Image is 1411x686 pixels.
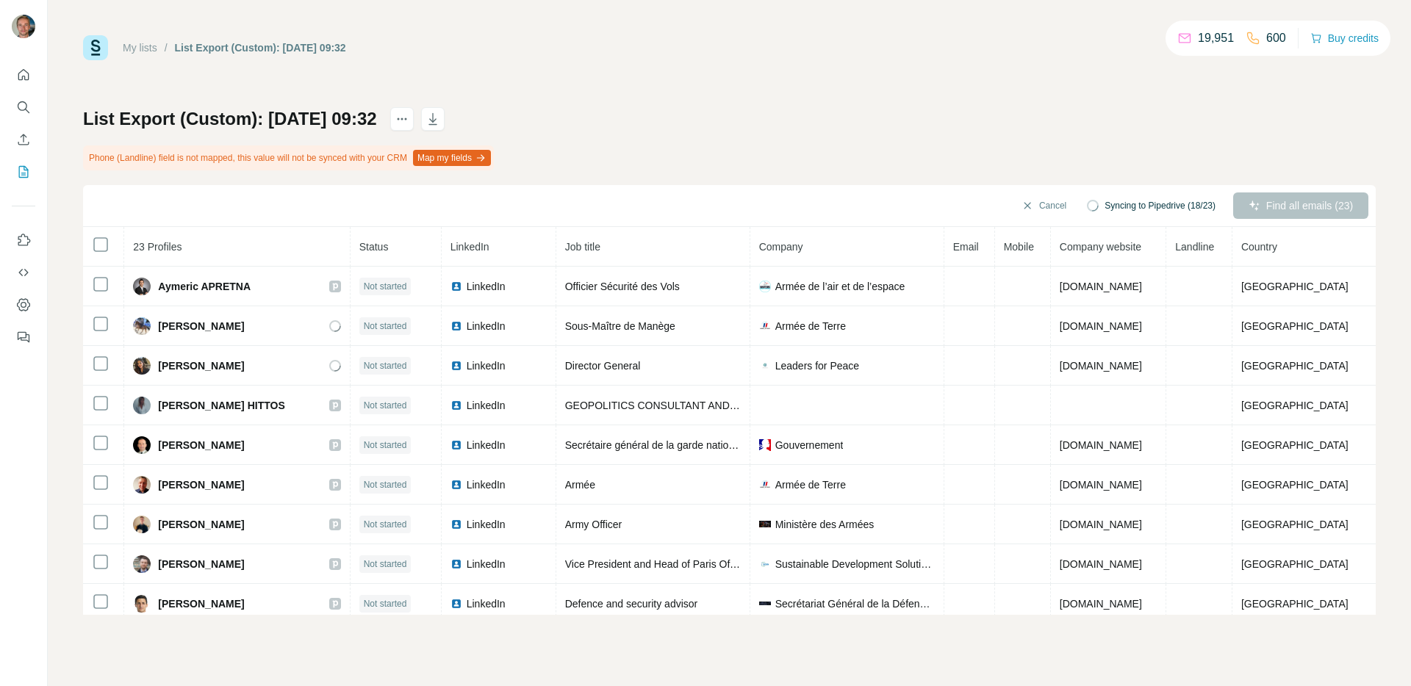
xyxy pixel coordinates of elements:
[467,517,506,532] span: LinkedIn
[1241,558,1349,570] span: [GEOGRAPHIC_DATA]
[12,259,35,286] button: Use Surfe API
[1241,400,1349,411] span: [GEOGRAPHIC_DATA]
[364,478,407,491] span: Not started
[759,521,771,527] img: company-logo
[1241,598,1349,610] span: [GEOGRAPHIC_DATA]
[1060,558,1142,570] span: [DOMAIN_NAME]
[450,598,462,610] img: LinkedIn logo
[12,292,35,318] button: Dashboard
[133,436,151,454] img: Avatar
[133,476,151,494] img: Avatar
[565,479,595,491] span: Armée
[467,438,506,452] span: LinkedIn
[133,555,151,573] img: Avatar
[775,319,846,333] span: Armée de Terre
[565,320,675,332] span: Sous-Maître de Manège
[450,479,462,491] img: LinkedIn logo
[775,517,875,532] span: Ministère des Armées
[450,558,462,570] img: LinkedIn logo
[1004,241,1034,253] span: Mobile
[413,150,491,166] button: Map my fields
[565,598,698,610] span: Defence and security advisor
[1241,360,1349,372] span: [GEOGRAPHIC_DATA]
[1060,439,1142,451] span: [DOMAIN_NAME]
[133,357,151,375] img: Avatar
[158,477,244,492] span: [PERSON_NAME]
[450,400,462,411] img: LinkedIn logo
[953,241,979,253] span: Email
[759,360,771,372] img: company-logo
[390,107,414,131] button: actions
[1241,281,1349,292] span: [GEOGRAPHIC_DATA]
[467,358,506,373] span: LinkedIn
[364,319,407,333] span: Not started
[1175,241,1214,253] span: Landline
[775,438,844,452] span: Gouvernement
[364,280,407,293] span: Not started
[158,596,244,611] span: [PERSON_NAME]
[12,94,35,120] button: Search
[775,596,935,611] span: Secrétariat Général de la Défense et de la Sécurité Nationale
[467,319,506,333] span: LinkedIn
[12,126,35,153] button: Enrich CSV
[1241,519,1349,530] span: [GEOGRAPHIC_DATA]
[775,477,846,492] span: Armée de Terre
[1060,241,1141,253] span: Company website
[450,360,462,372] img: LinkedIn logo
[759,241,803,253] span: Company
[565,519,622,530] span: Army Officer
[133,241,182,253] span: 23 Profiles
[565,400,928,411] span: GEOPOLITICS CONSULTANT AND PARTNER ON INTERNATIONAL AFFAIRS
[1060,598,1142,610] span: [DOMAIN_NAME]
[759,479,771,491] img: company-logo
[565,281,680,292] span: Officier Sécurité des Vols
[1060,281,1142,292] span: [DOMAIN_NAME]
[364,438,407,452] span: Not started
[1241,439,1349,451] span: [GEOGRAPHIC_DATA]
[364,518,407,531] span: Not started
[158,398,284,413] span: [PERSON_NAME] HITTOS
[1060,320,1142,332] span: [DOMAIN_NAME]
[133,595,151,613] img: Avatar
[364,597,407,610] span: Not started
[1060,479,1142,491] span: [DOMAIN_NAME]
[133,516,151,533] img: Avatar
[759,558,771,570] img: company-logo
[364,399,407,412] span: Not started
[158,517,244,532] span: [PERSON_NAME]
[158,358,244,373] span: [PERSON_NAME]
[565,558,746,570] span: Vice President and Head of Paris Office
[83,145,494,170] div: Phone (Landline) field is not mapped, this value will not be synced with your CRM
[759,320,771,332] img: company-logo
[12,324,35,350] button: Feedback
[12,62,35,88] button: Quick start
[12,227,35,253] button: Use Surfe on LinkedIn
[759,439,771,451] img: company-logo
[359,241,389,253] span: Status
[775,279,905,294] span: Armée de l’air et de l’espace
[83,35,108,60] img: Surfe Logo
[775,557,935,571] span: Sustainable Development Solutions Network
[158,557,244,571] span: [PERSON_NAME]
[450,241,489,253] span: LinkedIn
[450,439,462,451] img: LinkedIn logo
[467,279,506,294] span: LinkedIn
[1241,241,1277,253] span: Country
[364,557,407,571] span: Not started
[133,317,151,335] img: Avatar
[158,438,244,452] span: [PERSON_NAME]
[467,477,506,492] span: LinkedIn
[165,40,168,55] li: /
[1241,479,1349,491] span: [GEOGRAPHIC_DATA]
[467,398,506,413] span: LinkedIn
[83,107,377,131] h1: List Export (Custom): [DATE] 09:32
[565,241,600,253] span: Job title
[12,159,35,185] button: My lists
[450,281,462,292] img: LinkedIn logo
[158,279,251,294] span: Aymeric APRETNA
[1011,192,1077,219] button: Cancel
[450,320,462,332] img: LinkedIn logo
[175,40,346,55] div: List Export (Custom): [DATE] 09:32
[1198,29,1234,47] p: 19,951
[123,42,157,54] a: My lists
